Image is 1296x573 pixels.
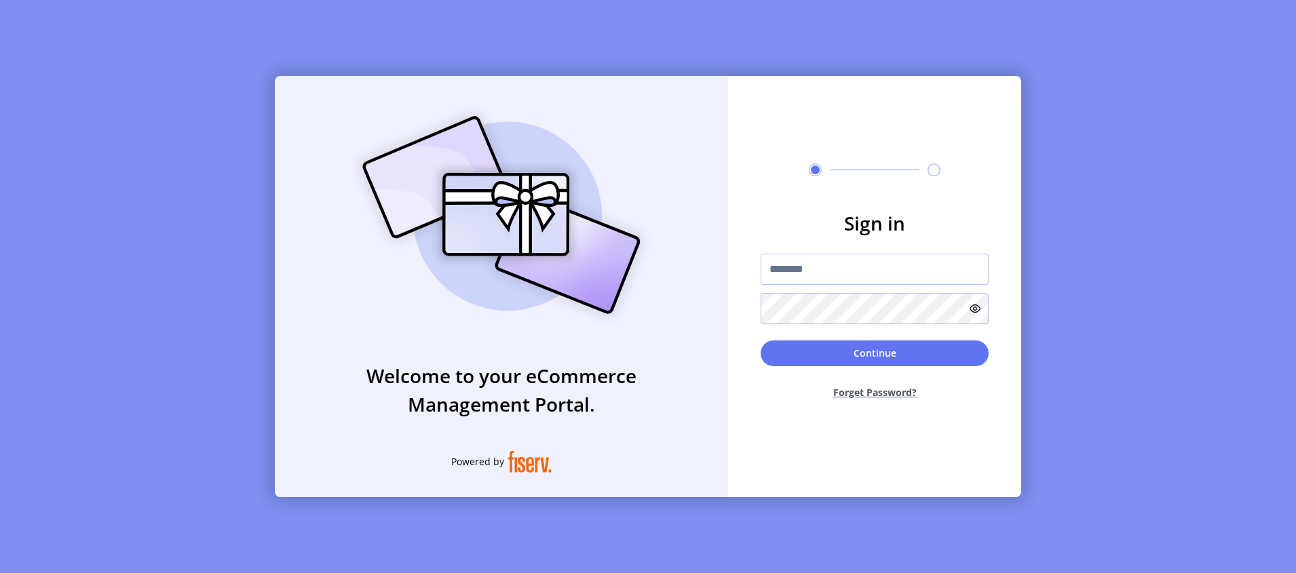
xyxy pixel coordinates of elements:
[761,209,989,237] h3: Sign in
[761,374,989,410] button: Forget Password?
[451,454,504,469] span: Powered by
[761,340,989,366] button: Continue
[275,361,728,418] h3: Welcome to your eCommerce Management Portal.
[342,101,661,329] img: card_Illustration.svg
